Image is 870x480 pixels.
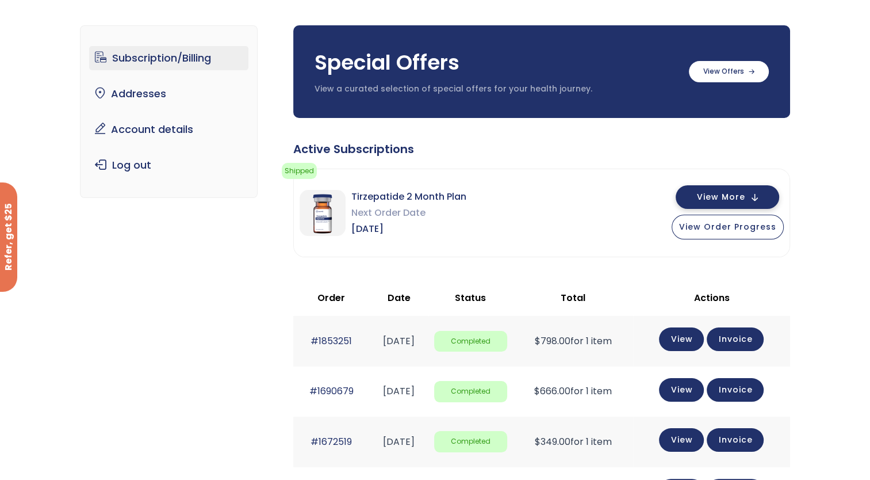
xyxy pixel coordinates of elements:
button: View More [676,185,779,209]
span: Date [388,291,411,304]
span: $ [534,334,540,348]
span: Completed [434,431,507,452]
nav: Account pages [80,25,258,198]
a: View [659,378,704,402]
span: Tirzepatide 2 Month Plan [351,189,466,205]
span: Actions [693,291,729,304]
span: Completed [434,381,507,402]
span: 666.00 [534,384,570,398]
a: Invoice [707,428,764,452]
span: 798.00 [534,334,570,348]
span: Order [317,291,345,304]
span: View More [697,193,745,201]
td: for 1 item [513,367,633,417]
button: View Order Progress [672,215,784,239]
a: View [659,428,704,452]
p: View a curated selection of special offers for your health journey. [315,83,677,95]
div: Active Subscriptions [293,141,790,157]
td: for 1 item [513,316,633,366]
span: $ [534,435,540,448]
a: #1672519 [311,435,352,448]
a: #1690679 [309,384,354,398]
span: Status [455,291,486,304]
a: Invoice [707,327,764,351]
a: Log out [89,153,248,177]
span: Total [561,291,585,304]
span: 349.00 [534,435,570,448]
span: Shipped [282,163,317,179]
span: Next Order Date [351,205,466,221]
a: Account details [89,117,248,142]
span: Completed [434,331,507,352]
span: [DATE] [351,221,466,237]
span: View Order Progress [679,221,776,233]
time: [DATE] [383,334,415,348]
a: Addresses [89,82,248,106]
time: [DATE] [383,435,415,448]
a: View [659,327,704,351]
time: [DATE] [383,384,415,398]
a: Subscription/Billing [89,46,248,70]
a: #1853251 [311,334,352,348]
span: $ [534,384,540,398]
h3: Special Offers [315,48,677,77]
a: Invoice [707,378,764,402]
td: for 1 item [513,417,633,467]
